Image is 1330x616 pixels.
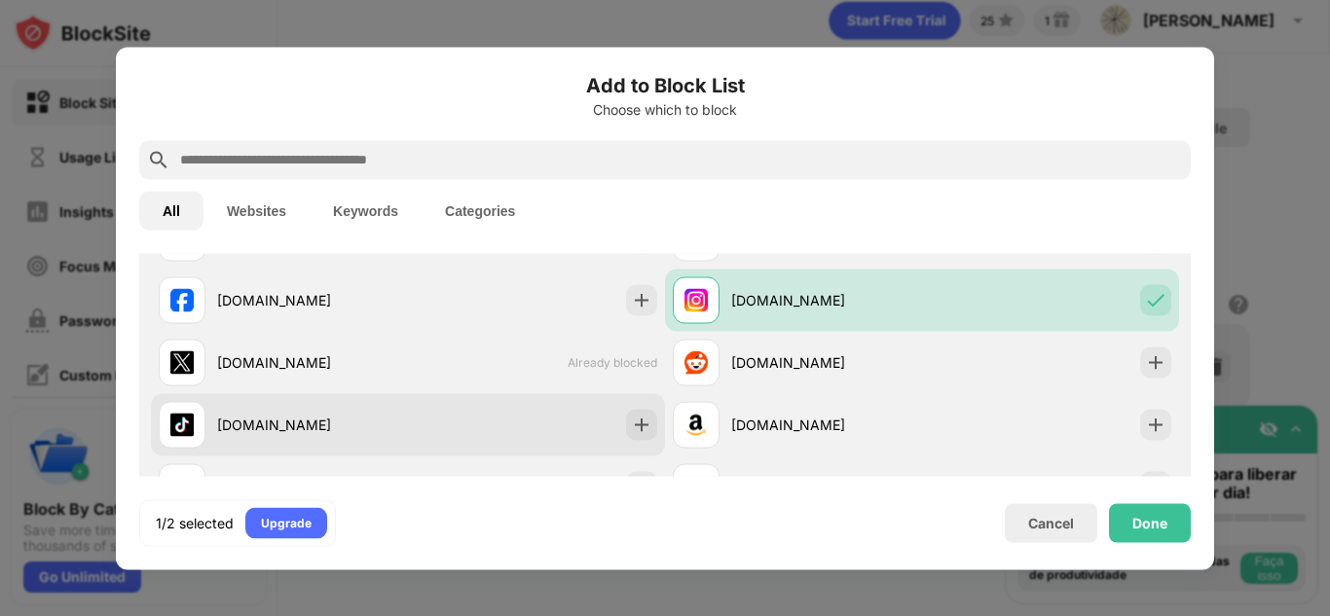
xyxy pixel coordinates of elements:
button: Keywords [310,191,422,230]
div: [DOMAIN_NAME] [217,415,408,435]
div: 1/2 selected [156,513,234,532]
div: [DOMAIN_NAME] [731,290,922,310]
div: [DOMAIN_NAME] [731,415,922,435]
div: [DOMAIN_NAME] [217,352,408,373]
div: Choose which to block [139,101,1191,117]
h6: Add to Block List [139,70,1191,99]
span: Already blocked [568,355,657,370]
img: favicons [684,475,708,498]
button: Categories [422,191,538,230]
img: favicons [684,350,708,374]
img: favicons [170,350,194,374]
div: [DOMAIN_NAME] [217,290,408,310]
div: Done [1132,515,1167,530]
img: favicons [684,413,708,436]
img: favicons [170,288,194,311]
button: All [139,191,203,230]
img: favicons [170,413,194,436]
button: Websites [203,191,310,230]
img: favicons [170,475,194,498]
img: favicons [684,288,708,311]
div: [DOMAIN_NAME] [731,352,922,373]
div: Upgrade [261,513,312,532]
img: search.svg [147,148,170,171]
div: Cancel [1028,515,1074,531]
